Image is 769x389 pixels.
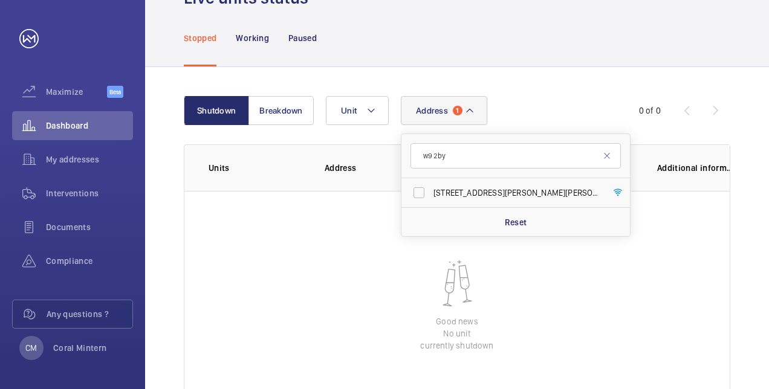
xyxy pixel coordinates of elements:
[453,106,462,115] span: 1
[184,96,249,125] button: Shutdown
[184,32,216,44] p: Stopped
[47,308,132,320] span: Any questions ?
[325,162,426,174] p: Address
[46,120,133,132] span: Dashboard
[236,32,268,44] p: Working
[401,96,487,125] button: Address1
[341,106,357,115] span: Unit
[248,96,314,125] button: Breakdown
[433,187,600,199] span: [STREET_ADDRESS][PERSON_NAME][PERSON_NAME]
[46,187,133,199] span: Interventions
[46,153,133,166] span: My addresses
[209,162,305,174] p: Units
[410,143,621,169] input: Search by address
[420,315,493,352] p: Good news No unit currently shutdown
[416,106,448,115] span: Address
[288,32,317,44] p: Paused
[46,255,133,267] span: Compliance
[53,342,107,354] p: Coral Mintern
[25,342,37,354] p: CM
[107,86,123,98] span: Beta
[46,86,107,98] span: Maximize
[639,104,661,117] div: 0 of 0
[505,216,527,228] p: Reset
[46,221,133,233] span: Documents
[657,162,735,174] p: Additional information
[326,96,389,125] button: Unit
